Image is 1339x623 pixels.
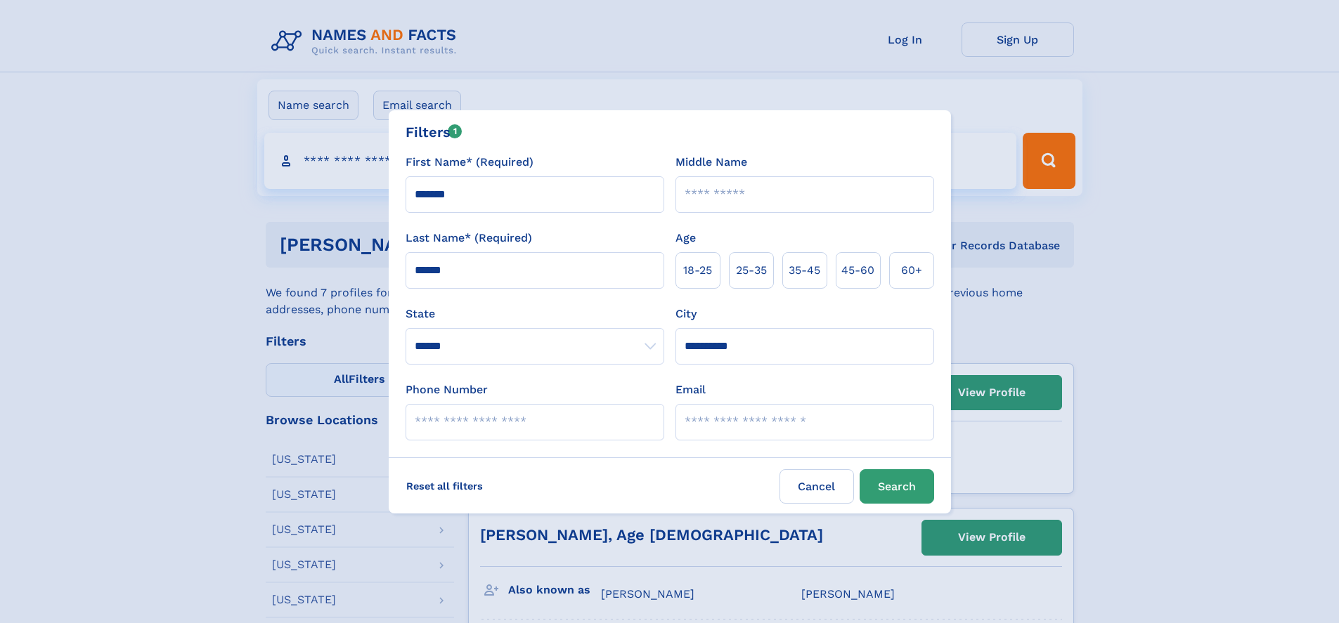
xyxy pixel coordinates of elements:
div: Filters [406,122,462,143]
label: City [675,306,697,322]
label: Middle Name [675,154,747,171]
span: 35‑45 [789,262,820,279]
span: 45‑60 [841,262,874,279]
button: Search [860,469,934,504]
label: Reset all filters [397,469,492,503]
label: State [406,306,664,322]
label: Last Name* (Required) [406,230,532,247]
label: Cancel [780,469,854,504]
label: Phone Number [406,381,488,398]
span: 60+ [901,262,922,279]
label: First Name* (Required) [406,154,533,171]
label: Email [675,381,706,398]
span: 25‑35 [736,262,767,279]
label: Age [675,230,696,247]
span: 18‑25 [683,262,712,279]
